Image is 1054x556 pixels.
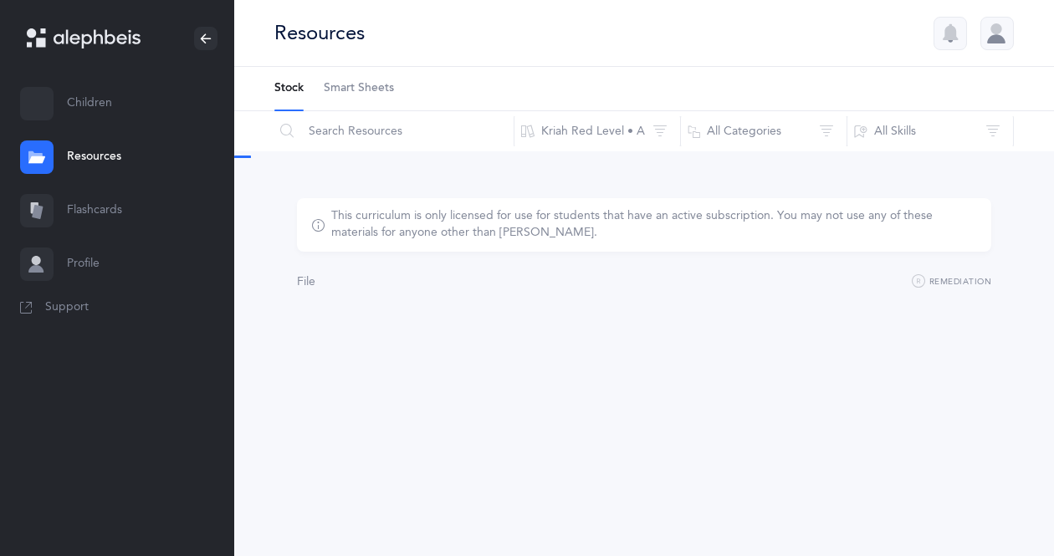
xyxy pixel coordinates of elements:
[324,80,394,97] span: Smart Sheets
[847,111,1014,151] button: All Skills
[45,299,89,316] span: Support
[514,111,681,151] button: Kriah Red Level • A
[912,272,991,292] button: Remediation
[331,208,977,242] div: This curriculum is only licensed for use for students that have an active subscription. You may n...
[680,111,847,151] button: All Categories
[274,111,514,151] input: Search Resources
[274,19,365,47] div: Resources
[297,275,315,288] span: File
